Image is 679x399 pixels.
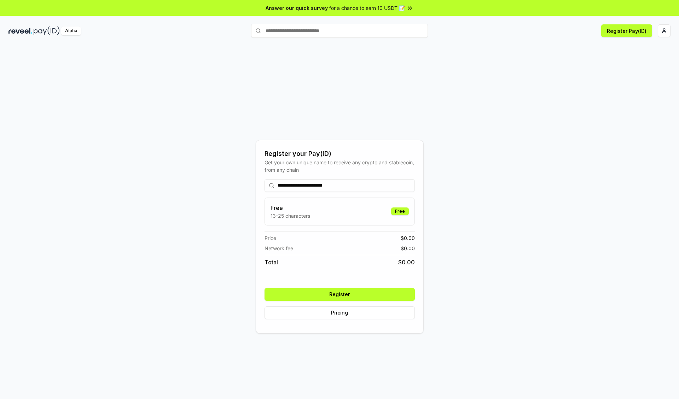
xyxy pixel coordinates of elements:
[265,159,415,174] div: Get your own unique name to receive any crypto and stablecoin, from any chain
[271,212,310,219] p: 13-25 characters
[265,258,278,266] span: Total
[601,24,652,37] button: Register Pay(ID)
[391,207,409,215] div: Free
[266,4,328,12] span: Answer our quick survey
[271,204,310,212] h3: Free
[265,234,276,242] span: Price
[265,306,415,319] button: Pricing
[265,288,415,301] button: Register
[265,149,415,159] div: Register your Pay(ID)
[265,245,293,252] span: Network fee
[398,258,415,266] span: $ 0.00
[401,234,415,242] span: $ 0.00
[34,27,60,35] img: pay_id
[329,4,405,12] span: for a chance to earn 10 USDT 📝
[61,27,81,35] div: Alpha
[8,27,32,35] img: reveel_dark
[401,245,415,252] span: $ 0.00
